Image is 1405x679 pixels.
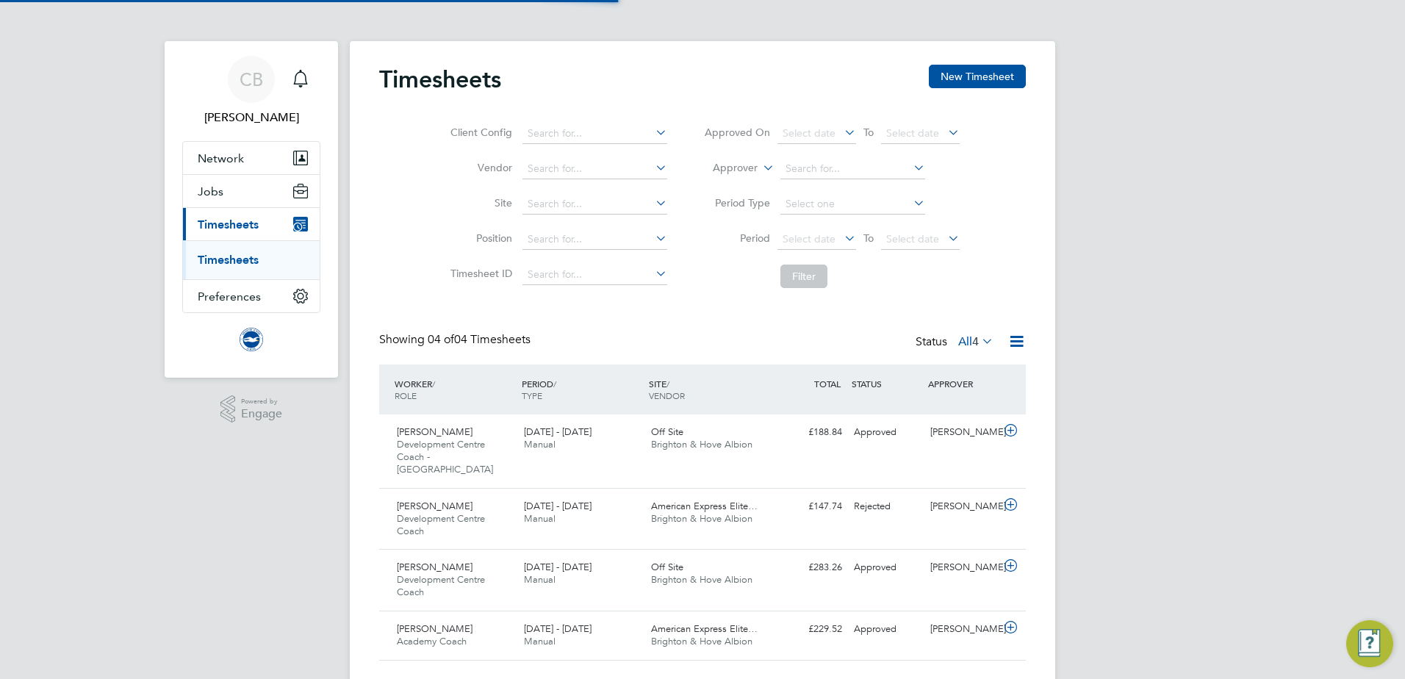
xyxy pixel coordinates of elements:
[240,70,263,89] span: CB
[397,500,472,512] span: [PERSON_NAME]
[198,151,244,165] span: Network
[446,161,512,174] label: Vendor
[859,229,878,248] span: To
[783,126,836,140] span: Select date
[651,573,752,586] span: Brighton & Hove Albion
[772,617,848,642] div: £229.52
[704,126,770,139] label: Approved On
[241,395,282,408] span: Powered by
[379,332,533,348] div: Showing
[859,123,878,142] span: To
[428,332,454,347] span: 04 of
[524,438,556,450] span: Manual
[446,126,512,139] label: Client Config
[391,370,518,409] div: WORKER
[183,142,320,174] button: Network
[397,438,493,475] span: Development Centre Coach - [GEOGRAPHIC_DATA]
[780,194,925,215] input: Select one
[924,420,1001,445] div: [PERSON_NAME]
[783,232,836,245] span: Select date
[651,561,683,573] span: Off Site
[649,389,685,401] span: VENDOR
[397,512,485,537] span: Development Centre Coach
[524,573,556,586] span: Manual
[524,512,556,525] span: Manual
[848,617,924,642] div: Approved
[848,556,924,580] div: Approved
[704,231,770,245] label: Period
[198,184,223,198] span: Jobs
[651,425,683,438] span: Off Site
[666,378,669,389] span: /
[446,196,512,209] label: Site
[522,159,667,179] input: Search for...
[553,378,556,389] span: /
[916,332,996,353] div: Status
[814,378,841,389] span: TOTAL
[446,231,512,245] label: Position
[772,556,848,580] div: £283.26
[182,328,320,351] a: Go to home page
[848,495,924,519] div: Rejected
[183,208,320,240] button: Timesheets
[704,196,770,209] label: Period Type
[397,561,472,573] span: [PERSON_NAME]
[524,425,592,438] span: [DATE] - [DATE]
[924,370,1001,397] div: APPROVER
[379,65,501,94] h2: Timesheets
[651,635,752,647] span: Brighton & Hove Albion
[397,425,472,438] span: [PERSON_NAME]
[848,370,924,397] div: STATUS
[924,556,1001,580] div: [PERSON_NAME]
[522,229,667,250] input: Search for...
[518,370,645,409] div: PERIOD
[524,622,592,635] span: [DATE] - [DATE]
[165,41,338,378] nav: Main navigation
[651,622,758,635] span: American Express Elite…
[924,495,1001,519] div: [PERSON_NAME]
[240,328,263,351] img: brightonandhovealbion-logo-retina.png
[432,378,435,389] span: /
[772,420,848,445] div: £188.84
[651,438,752,450] span: Brighton & Hove Albion
[198,253,259,267] a: Timesheets
[198,218,259,231] span: Timesheets
[780,265,827,288] button: Filter
[886,232,939,245] span: Select date
[929,65,1026,88] button: New Timesheet
[924,617,1001,642] div: [PERSON_NAME]
[522,389,542,401] span: TYPE
[241,408,282,420] span: Engage
[524,561,592,573] span: [DATE] - [DATE]
[645,370,772,409] div: SITE
[183,240,320,279] div: Timesheets
[446,267,512,280] label: Timesheet ID
[651,500,758,512] span: American Express Elite…
[182,56,320,126] a: CB[PERSON_NAME]
[886,126,939,140] span: Select date
[522,123,667,144] input: Search for...
[397,635,467,647] span: Academy Coach
[522,265,667,285] input: Search for...
[220,395,283,423] a: Powered byEngage
[651,512,752,525] span: Brighton & Hove Albion
[395,389,417,401] span: ROLE
[183,280,320,312] button: Preferences
[397,573,485,598] span: Development Centre Coach
[524,500,592,512] span: [DATE] - [DATE]
[848,420,924,445] div: Approved
[397,622,472,635] span: [PERSON_NAME]
[524,635,556,647] span: Manual
[691,161,758,176] label: Approver
[182,109,320,126] span: Calvin Buckland
[1346,620,1393,667] button: Engage Resource Center
[772,495,848,519] div: £147.74
[183,175,320,207] button: Jobs
[428,332,531,347] span: 04 Timesheets
[522,194,667,215] input: Search for...
[198,290,261,303] span: Preferences
[780,159,925,179] input: Search for...
[972,334,979,349] span: 4
[958,334,993,349] label: All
